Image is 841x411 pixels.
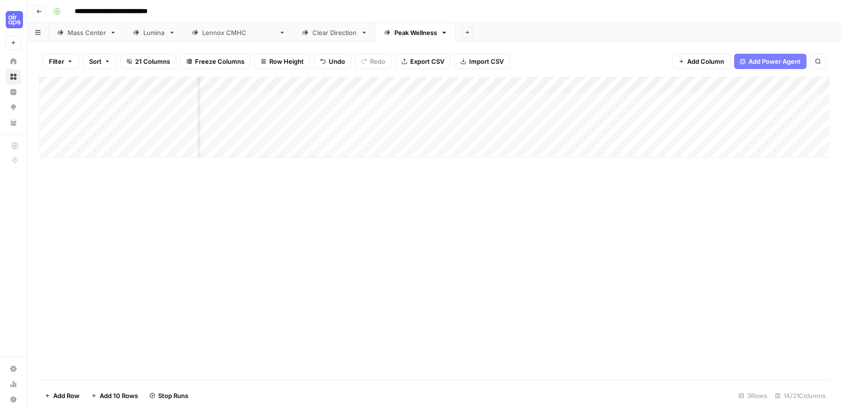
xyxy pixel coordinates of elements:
[734,54,806,69] button: Add Power Agent
[120,54,176,69] button: 21 Columns
[6,8,21,32] button: Workspace: Cohort 4
[68,28,106,37] div: Mass Center
[158,391,188,400] span: Stop Runs
[6,361,21,376] a: Settings
[85,388,144,403] button: Add 10 Rows
[49,57,64,66] span: Filter
[454,54,510,69] button: Import CSV
[469,57,504,66] span: Import CSV
[143,28,165,37] div: Lumina
[89,57,102,66] span: Sort
[195,57,244,66] span: Freeze Columns
[6,100,21,115] a: Opportunities
[355,54,392,69] button: Redo
[749,57,801,66] span: Add Power Agent
[269,57,304,66] span: Row Height
[410,57,444,66] span: Export CSV
[672,54,730,69] button: Add Column
[771,388,829,403] div: 14/21 Columns
[395,54,450,69] button: Export CSV
[202,28,275,37] div: [PERSON_NAME] CMHC
[180,54,251,69] button: Freeze Columns
[6,84,21,100] a: Insights
[184,23,294,42] a: [PERSON_NAME] CMHC
[100,391,138,400] span: Add 10 Rows
[294,23,376,42] a: Clear Direction
[6,69,21,84] a: Browse
[6,376,21,392] a: Usage
[312,28,357,37] div: Clear Direction
[6,392,21,407] button: Help + Support
[6,11,23,28] img: Cohort 4 Logo
[6,54,21,69] a: Home
[254,54,310,69] button: Row Height
[687,57,724,66] span: Add Column
[370,57,385,66] span: Redo
[83,54,116,69] button: Sort
[6,115,21,130] a: Your Data
[39,388,85,403] button: Add Row
[314,54,351,69] button: Undo
[394,28,437,37] div: Peak Wellness
[135,57,170,66] span: 21 Columns
[735,388,771,403] div: 3 Rows
[53,391,80,400] span: Add Row
[376,23,456,42] a: Peak Wellness
[125,23,184,42] a: Lumina
[329,57,345,66] span: Undo
[144,388,194,403] button: Stop Runs
[43,54,79,69] button: Filter
[49,23,125,42] a: Mass Center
